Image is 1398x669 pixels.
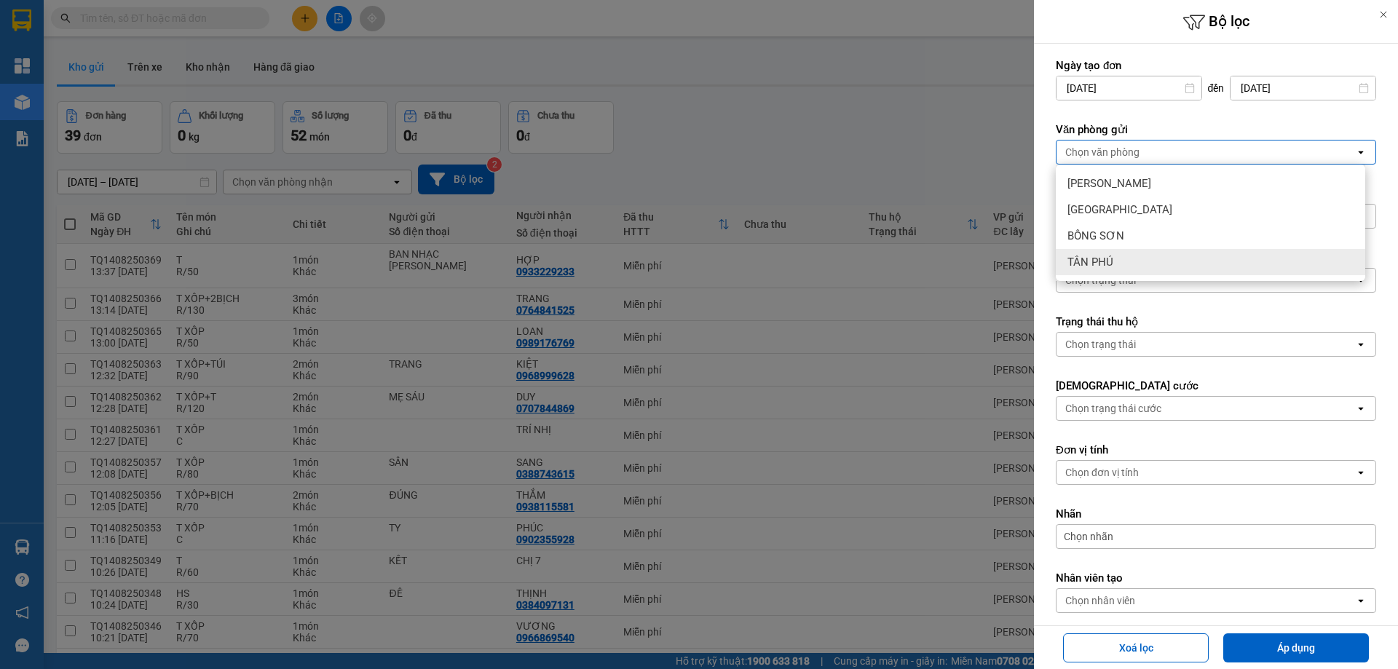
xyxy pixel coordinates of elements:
[1056,122,1376,137] label: Văn phòng gửi
[1231,76,1375,100] input: Select a date.
[1065,145,1140,159] div: Chọn văn phòng
[1355,467,1367,478] svg: open
[1065,337,1136,352] div: Chọn trạng thái
[1067,255,1113,269] span: TÂN PHÚ
[1034,11,1398,33] h6: Bộ lọc
[1056,507,1376,521] label: Nhãn
[1056,314,1376,329] label: Trạng thái thu hộ
[1063,633,1209,662] button: Xoá lọc
[1065,465,1139,480] div: Chọn đơn vị tính
[1223,633,1369,662] button: Áp dụng
[1056,443,1376,457] label: Đơn vị tính
[1057,76,1201,100] input: Select a date.
[1056,165,1365,281] ul: Menu
[1056,379,1376,393] label: [DEMOGRAPHIC_DATA] cước
[1067,229,1124,243] span: BỒNG SƠN
[1208,81,1225,95] span: đến
[1355,403,1367,414] svg: open
[1067,202,1172,217] span: [GEOGRAPHIC_DATA]
[1355,339,1367,350] svg: open
[1355,146,1367,158] svg: open
[1355,595,1367,606] svg: open
[1064,529,1113,544] span: Chọn nhãn
[1067,176,1151,191] span: [PERSON_NAME]
[1065,593,1135,608] div: Chọn nhân viên
[1056,571,1376,585] label: Nhân viên tạo
[1065,401,1161,416] div: Chọn trạng thái cước
[1056,58,1376,73] label: Ngày tạo đơn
